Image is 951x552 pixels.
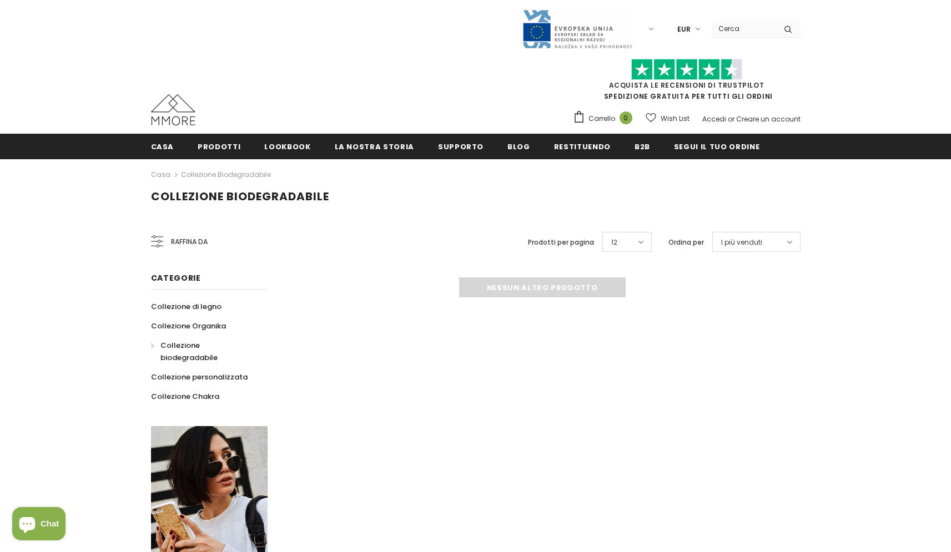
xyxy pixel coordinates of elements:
span: SPEDIZIONE GRATUITA PER TUTTI GLI ORDINI [573,64,801,101]
img: Casi MMORE [151,94,195,125]
span: B2B [635,141,650,152]
span: Blog [507,141,530,152]
a: Carrello 0 [573,110,638,127]
a: Creare un account [736,114,801,124]
span: Carrello [588,113,615,124]
a: Segui il tuo ordine [674,134,759,159]
span: EUR [677,24,691,35]
a: La nostra storia [335,134,414,159]
a: Blog [507,134,530,159]
span: Restituendo [554,141,611,152]
span: or [728,114,734,124]
span: Collezione Organika [151,321,226,331]
span: Lookbook [264,141,310,152]
span: Collezione biodegradabile [160,340,218,363]
a: Collezione personalizzata [151,367,248,387]
a: Collezione di legno [151,297,222,316]
span: supporto [438,141,484,152]
a: Restituendo [554,134,611,159]
a: Acquista le recensioni di TrustPilot [609,80,764,90]
span: 0 [620,112,632,124]
span: Prodotti [198,141,240,152]
span: 12 [611,237,617,248]
inbox-online-store-chat: Shopify online store chat [9,507,69,543]
span: Collezione personalizzata [151,372,248,382]
span: Collezione biodegradabile [151,189,329,204]
span: La nostra storia [335,141,414,152]
label: Prodotti per pagina [528,237,594,248]
a: Collezione biodegradabile [151,336,255,367]
a: Casa [151,134,174,159]
input: Search Site [712,21,776,37]
a: Lookbook [264,134,310,159]
span: Segui il tuo ordine [674,141,759,152]
a: Javni Razpis [522,24,633,33]
span: Collezione di legno [151,301,222,312]
a: Collezione Chakra [151,387,219,406]
a: Prodotti [198,134,240,159]
a: Accedi [702,114,726,124]
span: Categorie [151,272,201,283]
img: Javni Razpis [522,9,633,49]
a: B2B [635,134,650,159]
span: Collezione Chakra [151,391,219,402]
a: Wish List [646,109,690,128]
span: Raffina da [171,236,208,248]
img: Fidati di Pilot Stars [631,59,742,80]
span: Wish List [661,113,690,124]
span: Casa [151,141,174,152]
a: Collezione Organika [151,316,226,336]
span: I più venduti [721,237,762,248]
a: Collezione biodegradabile [181,170,271,179]
a: supporto [438,134,484,159]
label: Ordina per [668,237,704,248]
a: Casa [151,168,170,181]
